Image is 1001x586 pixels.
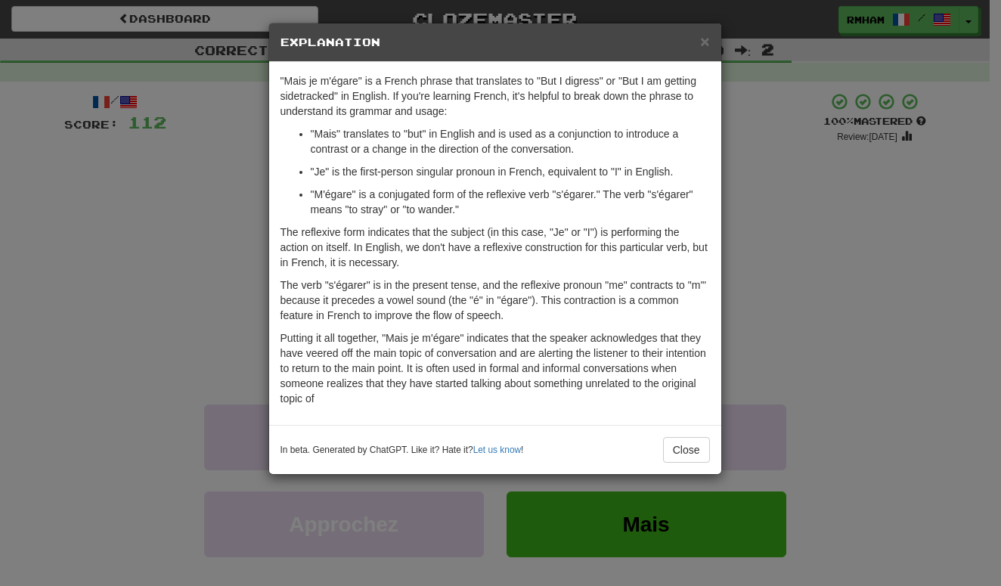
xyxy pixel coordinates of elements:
a: Let us know [473,445,521,455]
p: "M'égare" is a conjugated form of the reflexive verb "s'égarer." The verb "s'égarer" means "to st... [311,187,710,217]
p: "Je" is the first-person singular pronoun in French, equivalent to "I" in English. [311,164,710,179]
p: "Mais je m'égare" is a French phrase that translates to "But I digress" or "But I am getting side... [280,73,710,119]
p: "Mais" translates to "but" in English and is used as a conjunction to introduce a contrast or a c... [311,126,710,157]
h5: Explanation [280,35,710,50]
p: The verb "s'égarer" is in the present tense, and the reflexive pronoun "me" contracts to "m'" bec... [280,277,710,323]
p: The reflexive form indicates that the subject (in this case, "Je" or "I") is performing the actio... [280,225,710,270]
p: Putting it all together, "Mais je m'égare" indicates that the speaker acknowledges that they have... [280,330,710,406]
small: In beta. Generated by ChatGPT. Like it? Hate it? ! [280,444,524,457]
button: Close [700,33,709,49]
span: × [700,33,709,50]
button: Close [663,437,710,463]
